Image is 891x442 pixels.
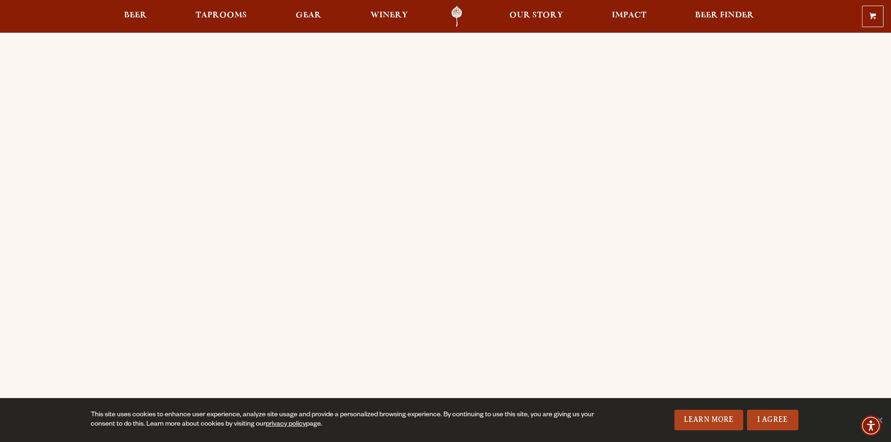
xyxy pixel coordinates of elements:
a: Beer [118,6,153,27]
a: Learn More [674,410,743,430]
span: Our Story [509,12,563,19]
span: Taprooms [196,12,247,19]
a: Winery [364,6,414,27]
span: Gear [296,12,321,19]
a: I Agree [747,410,798,430]
span: Beer [124,12,147,19]
span: Winery [370,12,408,19]
a: Impact [606,6,652,27]
a: Odell Home [439,6,474,27]
a: Taprooms [189,6,253,27]
a: Our Story [503,6,569,27]
span: Impact [612,12,646,19]
div: This site uses cookies to enhance user experience, analyze site usage and provide a personalized ... [91,411,597,429]
a: Beer Finder [689,6,760,27]
a: privacy policy [266,421,306,428]
a: Gear [290,6,327,27]
span: Beer Finder [695,12,754,19]
div: Accessibility Menu [861,415,881,436]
